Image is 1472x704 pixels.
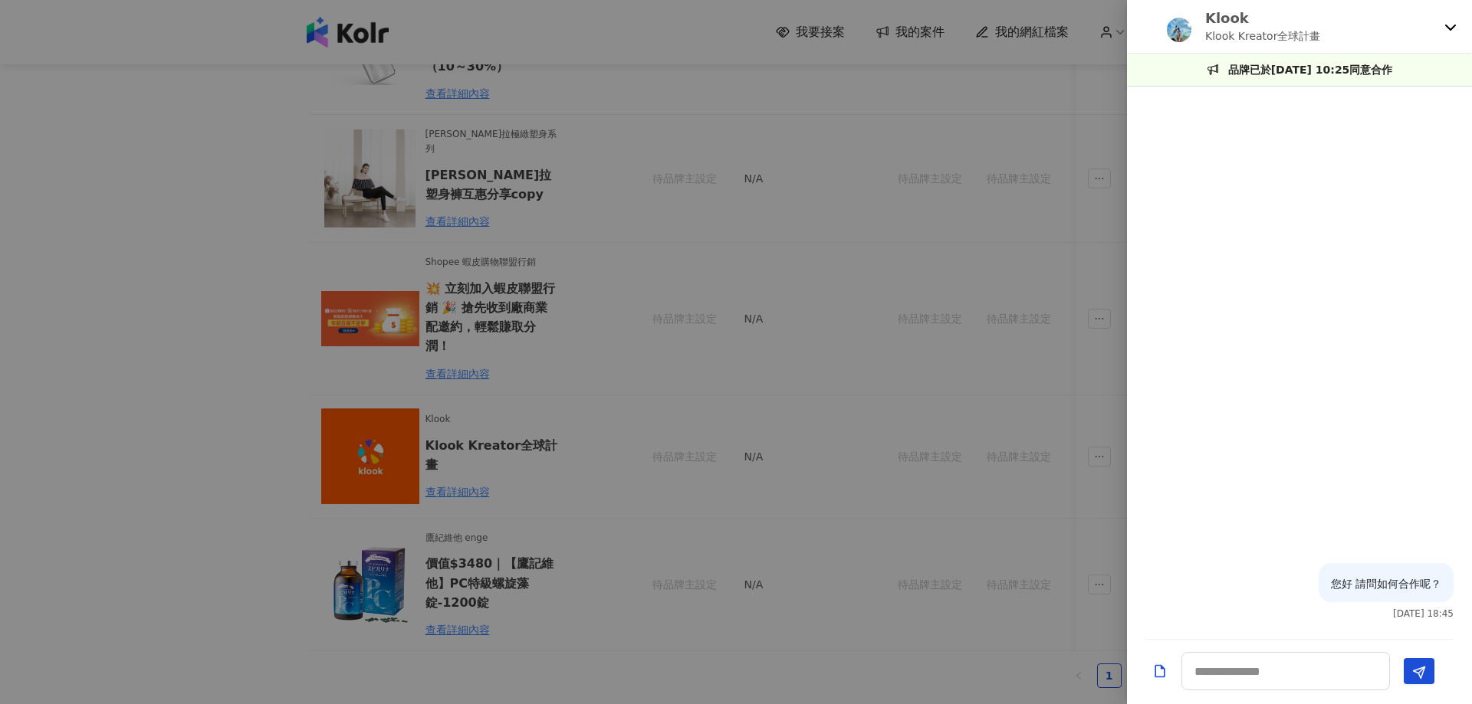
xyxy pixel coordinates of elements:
[1142,11,1173,42] img: KOL Avatar
[1404,658,1434,684] button: Send
[1228,61,1393,78] p: 品牌已於[DATE] 10:25同意合作
[1393,608,1454,619] p: [DATE] 18:45
[1205,28,1320,44] p: Klook Kreator全球計畫
[1167,18,1191,42] img: KOL Avatar
[1205,8,1320,28] p: Klook
[1331,575,1441,592] p: 您好 請問如何合作呢？
[1152,658,1168,685] button: Add a file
